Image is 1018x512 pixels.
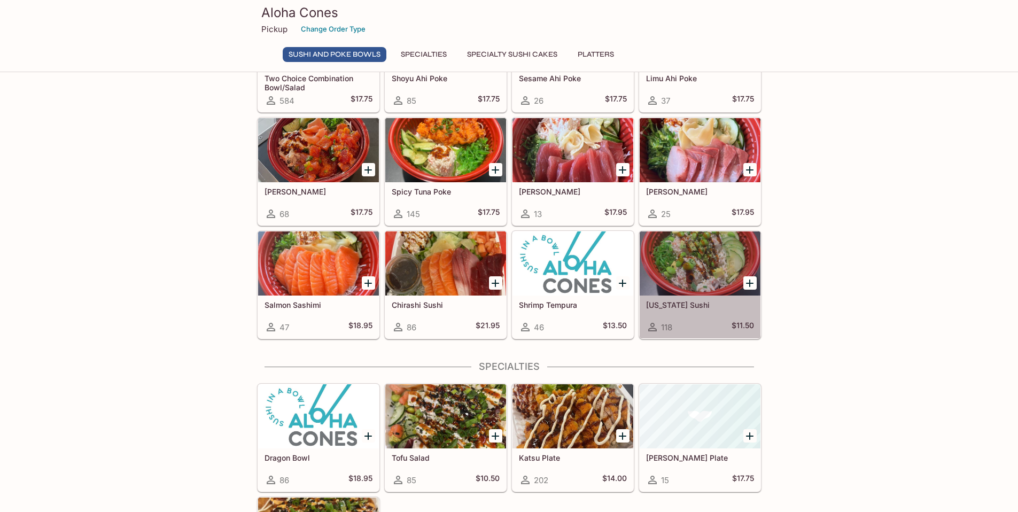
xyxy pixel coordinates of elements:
[279,209,289,219] span: 68
[407,209,420,219] span: 145
[572,47,620,62] button: Platters
[732,207,754,220] h5: $17.95
[534,96,543,106] span: 26
[639,231,761,339] a: [US_STATE] Sushi118$11.50
[258,384,379,448] div: Dragon Bowl
[640,118,760,182] div: Hamachi Sashimi
[534,209,542,219] span: 13
[519,74,627,83] h5: Sesame Ahi Poke
[296,21,370,37] button: Change Order Type
[385,118,506,182] div: Spicy Tuna Poke
[392,300,500,309] h5: Chirashi Sushi
[639,384,761,492] a: [PERSON_NAME] Plate15$17.75
[732,474,754,486] h5: $17.75
[512,384,633,448] div: Katsu Plate
[385,118,507,226] a: Spicy Tuna Poke145$17.75
[616,163,630,176] button: Add Maguro Sashimi
[362,163,375,176] button: Add Wasabi Masago Ahi Poke
[265,300,372,309] h5: Salmon Sashimi
[348,321,372,333] h5: $18.95
[392,187,500,196] h5: Spicy Tuna Poke
[646,300,754,309] h5: [US_STATE] Sushi
[395,47,453,62] button: Specialties
[351,94,372,107] h5: $17.75
[407,96,416,106] span: 85
[534,475,548,485] span: 202
[362,276,375,290] button: Add Salmon Sashimi
[265,453,372,462] h5: Dragon Bowl
[461,47,563,62] button: Specialty Sushi Cakes
[519,300,627,309] h5: Shrimp Tempura
[476,474,500,486] h5: $10.50
[351,207,372,220] h5: $17.75
[512,118,633,182] div: Maguro Sashimi
[616,429,630,443] button: Add Katsu Plate
[283,47,386,62] button: Sushi and Poke Bowls
[512,118,634,226] a: [PERSON_NAME]13$17.95
[519,453,627,462] h5: Katsu Plate
[279,322,289,332] span: 47
[258,231,379,296] div: Salmon Sashimi
[512,231,633,296] div: Shrimp Tempura
[661,475,669,485] span: 15
[385,231,507,339] a: Chirashi Sushi86$21.95
[478,207,500,220] h5: $17.75
[743,163,757,176] button: Add Hamachi Sashimi
[616,276,630,290] button: Add Shrimp Tempura
[489,429,502,443] button: Add Tofu Salad
[348,474,372,486] h5: $18.95
[279,96,294,106] span: 584
[661,322,672,332] span: 118
[407,475,416,485] span: 85
[605,94,627,107] h5: $17.75
[258,231,379,339] a: Salmon Sashimi47$18.95
[646,187,754,196] h5: [PERSON_NAME]
[743,276,757,290] button: Add California Sushi
[732,321,754,333] h5: $11.50
[603,321,627,333] h5: $13.50
[258,384,379,492] a: Dragon Bowl86$18.95
[261,4,757,21] h3: Aloha Cones
[489,163,502,176] button: Add Spicy Tuna Poke
[392,453,500,462] h5: Tofu Salad
[362,429,375,443] button: Add Dragon Bowl
[519,187,627,196] h5: [PERSON_NAME]
[604,207,627,220] h5: $17.95
[392,74,500,83] h5: Shoyu Ahi Poke
[258,118,379,226] a: [PERSON_NAME]68$17.75
[512,231,634,339] a: Shrimp Tempura46$13.50
[639,118,761,226] a: [PERSON_NAME]25$17.95
[646,74,754,83] h5: Limu Ahi Poke
[661,96,670,106] span: 37
[265,187,372,196] h5: [PERSON_NAME]
[743,429,757,443] button: Add Hamachi Kama Plate
[602,474,627,486] h5: $14.00
[385,384,507,492] a: Tofu Salad85$10.50
[265,74,372,91] h5: Two Choice Combination Bowl/Salad
[476,321,500,333] h5: $21.95
[385,231,506,296] div: Chirashi Sushi
[261,24,287,34] p: Pickup
[489,276,502,290] button: Add Chirashi Sushi
[512,384,634,492] a: Katsu Plate202$14.00
[732,94,754,107] h5: $17.75
[407,322,416,332] span: 86
[640,384,760,448] div: Hamachi Kama Plate
[534,322,544,332] span: 46
[478,94,500,107] h5: $17.75
[646,453,754,462] h5: [PERSON_NAME] Plate
[385,384,506,448] div: Tofu Salad
[640,231,760,296] div: California Sushi
[257,361,761,373] h4: Specialties
[279,475,289,485] span: 86
[661,209,671,219] span: 25
[258,118,379,182] div: Wasabi Masago Ahi Poke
